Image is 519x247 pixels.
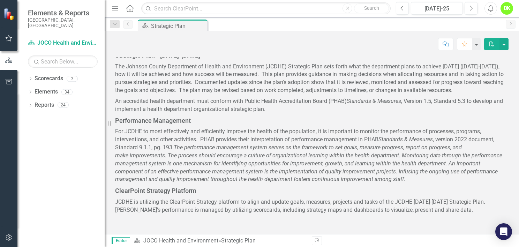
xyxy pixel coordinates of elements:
[115,96,509,115] p: An accredited health department must conform with Public Health Accreditation Board (PHAB) , Vers...
[115,52,200,59] strong: Strategic Plan - [DATE]-[DATE]
[115,187,196,194] strong: ClearPoint Strategy Platform
[28,9,98,17] span: Elements & Reports
[378,136,433,143] em: Standards & Measures
[347,98,401,104] em: Standards & Measures
[115,126,509,185] p: For JCDHE to most effectively and efficiently improve the health of the population, it is importa...
[221,237,256,244] div: Strategic Plan
[61,89,73,95] div: 34
[115,61,509,96] p: The Johnson County Department of Health and Environment (JCDHE) Strategic Plan sets forth what th...
[413,5,460,13] div: [DATE]-25
[151,22,206,30] div: Strategic Plan
[58,102,69,108] div: 24
[134,237,307,245] div: »
[495,223,512,240] div: Open Intercom Messenger
[115,197,509,216] p: JCDHE is utilizing the ClearPoint Strategy platform to align and update goals, measures, projects...
[143,237,218,244] a: JOCO Health and Environment
[501,2,513,15] button: DK
[35,88,58,96] a: Elements
[141,2,391,15] input: Search ClearPoint...
[354,3,389,13] button: Search
[411,2,463,15] button: [DATE]-25
[67,76,78,82] div: 3
[28,39,98,47] a: JOCO Health and Environment
[35,101,54,109] a: Reports
[115,117,191,124] strong: Performance Management
[364,5,379,11] span: Search
[28,55,98,68] input: Search Below...
[28,17,98,29] small: [GEOGRAPHIC_DATA], [GEOGRAPHIC_DATA]
[112,237,130,244] span: Editor
[35,75,63,83] a: Scorecards
[115,144,502,182] em: The performance management system serves as the framework to set goals, measure progress, report ...
[3,8,16,20] img: ClearPoint Strategy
